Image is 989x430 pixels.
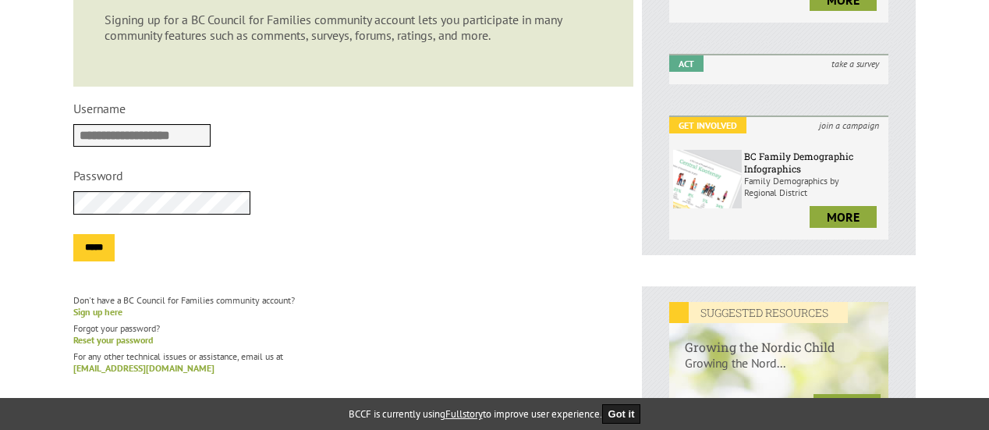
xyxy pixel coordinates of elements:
[73,362,214,374] a: [EMAIL_ADDRESS][DOMAIN_NAME]
[810,117,888,133] i: join a campaign
[744,175,884,198] p: Family Demographics by Regional District
[73,168,123,183] label: Password
[105,12,602,43] p: Signing up for a BC Council for Families community account lets you participate in many community...
[669,355,888,386] p: Growing the Nord...
[73,101,126,116] label: Username
[73,322,633,346] p: Forgot your password?
[669,302,848,323] em: SUGGESTED RESOURCES
[810,206,877,228] a: more
[602,404,641,424] button: Got it
[445,407,483,421] a: Fullstory
[73,294,633,318] p: Don't have a BC Council for Families community account?
[73,350,633,374] p: For any other technical issues or assistance, email us at
[669,323,888,355] h6: Growing the Nordic Child
[73,334,153,346] a: Reset your password
[744,150,884,175] h6: BC Family Demographic Infographics
[73,306,122,318] a: Sign up here
[822,55,888,72] i: take a survey
[669,55,704,72] em: Act
[669,117,746,133] em: Get Involved
[814,394,881,416] a: more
